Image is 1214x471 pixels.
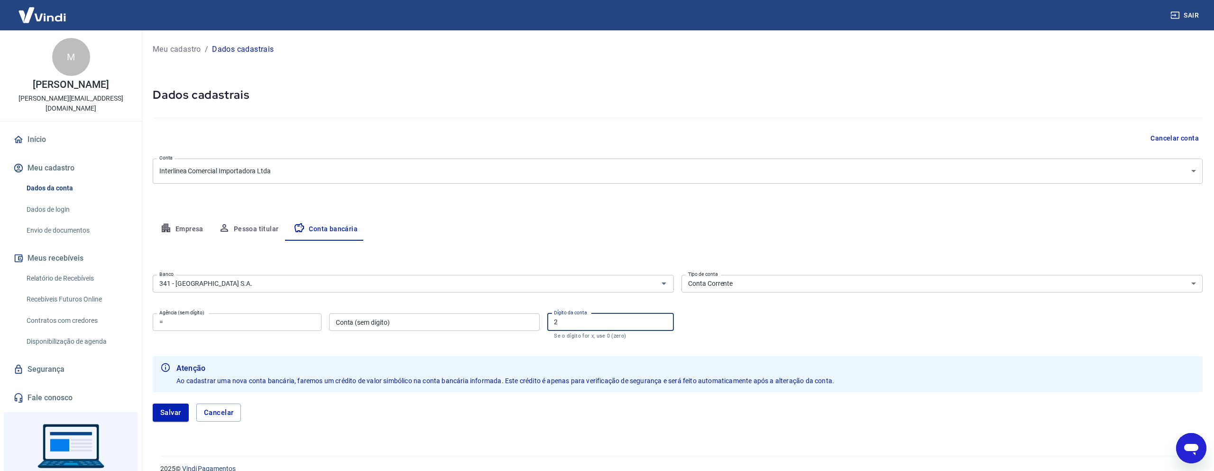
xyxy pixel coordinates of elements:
p: [PERSON_NAME][EMAIL_ADDRESS][DOMAIN_NAME] [8,94,134,113]
a: Disponibilização de agenda [23,332,130,351]
a: Segurança [11,359,130,380]
button: Meus recebíveis [11,248,130,269]
label: Banco [159,271,174,278]
button: Abrir [657,277,671,290]
p: Dados cadastrais [212,44,274,55]
a: Relatório de Recebíveis [23,269,130,288]
a: Meu cadastro [153,44,201,55]
p: / [205,44,208,55]
button: Meu cadastro [11,158,130,179]
button: Salvar [153,404,189,422]
button: Cancelar conta [1147,130,1203,147]
b: Atenção [176,363,834,374]
button: Pessoa titular [211,218,286,241]
p: [PERSON_NAME] [33,80,109,90]
a: Início [11,129,130,150]
iframe: Botão para abrir a janela de mensagens, conversa em andamento [1176,433,1206,463]
button: Sair [1168,7,1203,24]
label: Dígito da conta [554,309,587,316]
a: Contratos com credores [23,311,130,330]
button: Cancelar [196,404,241,422]
a: Dados de login [23,200,130,219]
a: Envio de documentos [23,221,130,240]
a: Recebíveis Futuros Online [23,290,130,309]
a: Fale conosco [11,387,130,408]
div: M [52,38,90,76]
button: Conta bancária [286,218,365,241]
label: Agência (sem dígito) [159,309,204,316]
p: Se o dígito for x, use 0 (zero) [554,333,667,339]
span: Ao cadastrar uma nova conta bancária, faremos um crédito de valor simbólico na conta bancária inf... [176,377,834,385]
label: Tipo de conta [688,271,718,278]
label: Conta [159,154,173,161]
h5: Dados cadastrais [153,87,1203,103]
a: Dados da conta [23,179,130,198]
img: Vindi [11,0,73,29]
button: Empresa [153,218,211,241]
div: Interlinea Comercial Importadora Ltda [153,159,1203,184]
